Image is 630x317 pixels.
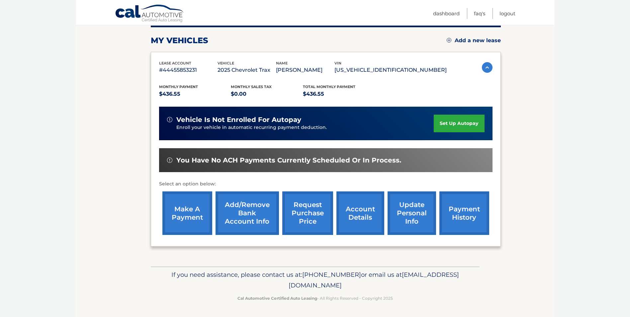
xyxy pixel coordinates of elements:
strong: Cal Automotive Certified Auto Leasing [237,296,317,301]
a: Cal Automotive [115,4,185,24]
p: Select an option below: [159,180,493,188]
a: FAQ's [474,8,485,19]
a: Dashboard [433,8,460,19]
a: request purchase price [282,191,333,235]
a: payment history [439,191,489,235]
p: 2025 Chevrolet Trax [218,65,276,75]
span: You have no ACH payments currently scheduled or in process. [176,156,401,164]
a: Add a new lease [447,37,501,44]
p: #44455853231 [159,65,218,75]
span: lease account [159,61,191,65]
span: vin [334,61,341,65]
a: Add/Remove bank account info [216,191,279,235]
img: add.svg [447,38,451,43]
img: alert-white.svg [167,117,172,122]
span: [EMAIL_ADDRESS][DOMAIN_NAME] [289,271,459,289]
a: update personal info [388,191,436,235]
img: accordion-active.svg [482,62,493,73]
span: vehicle is not enrolled for autopay [176,116,301,124]
p: - All Rights Reserved - Copyright 2025 [155,295,475,302]
a: set up autopay [434,115,484,132]
span: Total Monthly Payment [303,84,355,89]
p: $436.55 [159,89,231,99]
p: $436.55 [303,89,375,99]
p: If you need assistance, please contact us at: or email us at [155,269,475,291]
span: Monthly Payment [159,84,198,89]
span: [PHONE_NUMBER] [302,271,361,278]
h2: my vehicles [151,36,208,46]
a: account details [336,191,384,235]
span: Monthly sales Tax [231,84,272,89]
img: alert-white.svg [167,158,172,163]
span: name [276,61,288,65]
a: make a payment [162,191,212,235]
a: Logout [499,8,515,19]
span: vehicle [218,61,234,65]
p: $0.00 [231,89,303,99]
p: [PERSON_NAME] [276,65,334,75]
p: [US_VEHICLE_IDENTIFICATION_NUMBER] [334,65,447,75]
p: Enroll your vehicle in automatic recurring payment deduction. [176,124,434,131]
